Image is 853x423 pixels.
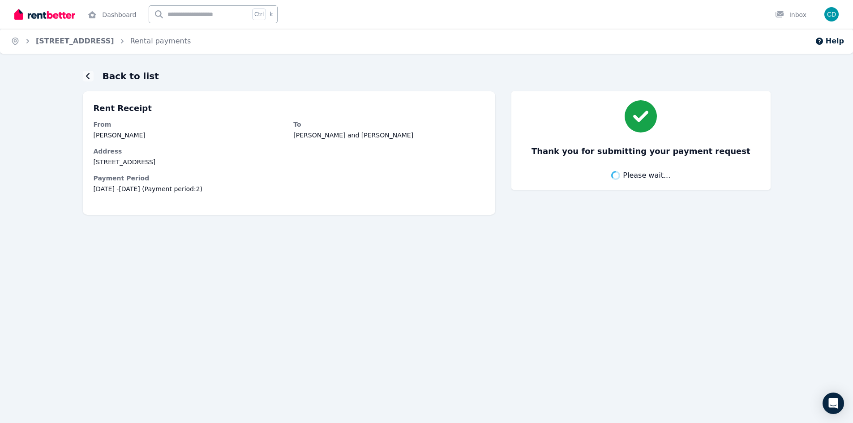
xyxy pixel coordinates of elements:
span: [DATE] - [DATE] (Payment period: 2 ) [94,184,485,193]
span: k [270,11,273,18]
span: Ctrl [252,9,266,20]
dd: [PERSON_NAME] [94,131,285,140]
a: Rental payments [130,37,191,45]
dd: [STREET_ADDRESS] [94,158,485,167]
img: RentBetter [14,8,75,21]
span: Please wait... [623,170,670,181]
dt: Address [94,147,485,156]
img: Clancy Day [824,7,839,21]
div: Open Intercom Messenger [823,393,844,414]
dt: Payment Period [94,174,485,183]
a: [STREET_ADDRESS] [36,37,114,45]
button: Help [815,36,844,47]
dt: From [94,120,285,129]
p: Rent Receipt [94,102,485,115]
dd: [PERSON_NAME] and [PERSON_NAME] [293,131,484,140]
h1: Back to list [103,70,159,82]
div: Inbox [775,10,806,19]
h3: Thank you for submitting your payment request [532,145,750,158]
dt: To [293,120,484,129]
